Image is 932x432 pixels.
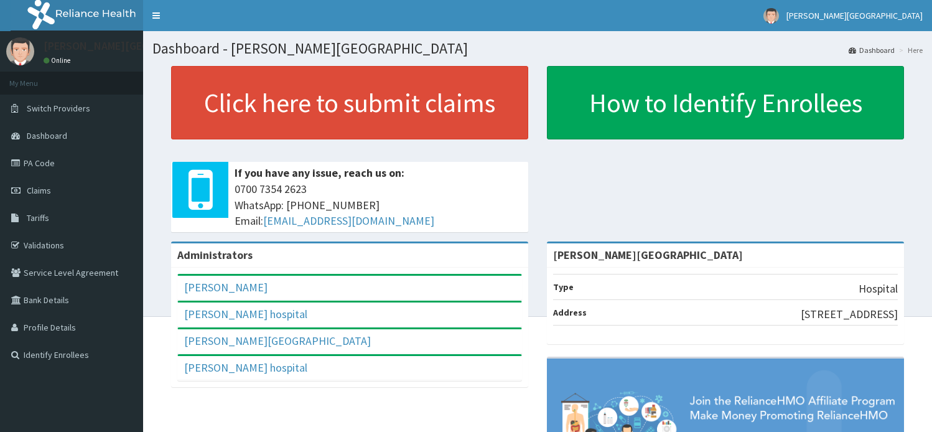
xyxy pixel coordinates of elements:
img: User Image [6,37,34,65]
li: Here [896,45,923,55]
span: Dashboard [27,130,67,141]
h1: Dashboard - [PERSON_NAME][GEOGRAPHIC_DATA] [152,40,923,57]
a: Online [44,56,73,65]
span: Tariffs [27,212,49,223]
b: If you have any issue, reach us on: [235,166,404,180]
strong: [PERSON_NAME][GEOGRAPHIC_DATA] [553,248,743,262]
img: User Image [763,8,779,24]
b: Type [553,281,574,293]
span: Claims [27,185,51,196]
a: [PERSON_NAME] hospital [184,360,307,375]
a: Dashboard [849,45,895,55]
p: [PERSON_NAME][GEOGRAPHIC_DATA] [44,40,228,52]
span: [PERSON_NAME][GEOGRAPHIC_DATA] [786,10,923,21]
a: Click here to submit claims [171,66,528,139]
b: Administrators [177,248,253,262]
p: Hospital [859,281,898,297]
p: [STREET_ADDRESS] [801,306,898,322]
a: [PERSON_NAME] hospital [184,307,307,321]
a: How to Identify Enrollees [547,66,904,139]
a: [EMAIL_ADDRESS][DOMAIN_NAME] [263,214,434,228]
a: [PERSON_NAME][GEOGRAPHIC_DATA] [184,334,371,348]
a: [PERSON_NAME] [184,280,268,294]
span: Switch Providers [27,103,90,114]
span: 0700 7354 2623 WhatsApp: [PHONE_NUMBER] Email: [235,181,522,229]
b: Address [553,307,587,318]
